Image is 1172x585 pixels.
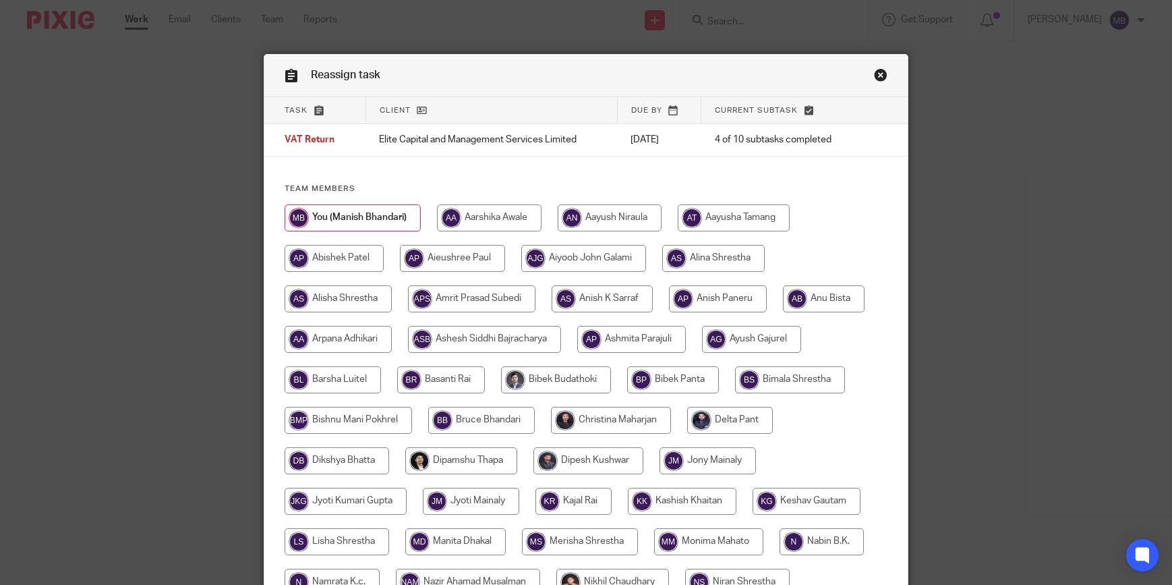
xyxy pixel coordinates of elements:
[311,69,380,80] span: Reassign task
[631,133,687,146] p: [DATE]
[285,107,307,114] span: Task
[701,124,862,157] td: 4 of 10 subtasks completed
[715,107,798,114] span: Current subtask
[379,133,604,146] p: Elite Capital and Management Services Limited
[874,68,887,86] a: Close this dialog window
[285,184,887,194] h4: Team members
[380,107,411,114] span: Client
[631,107,662,114] span: Due by
[285,136,334,145] span: VAT Return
